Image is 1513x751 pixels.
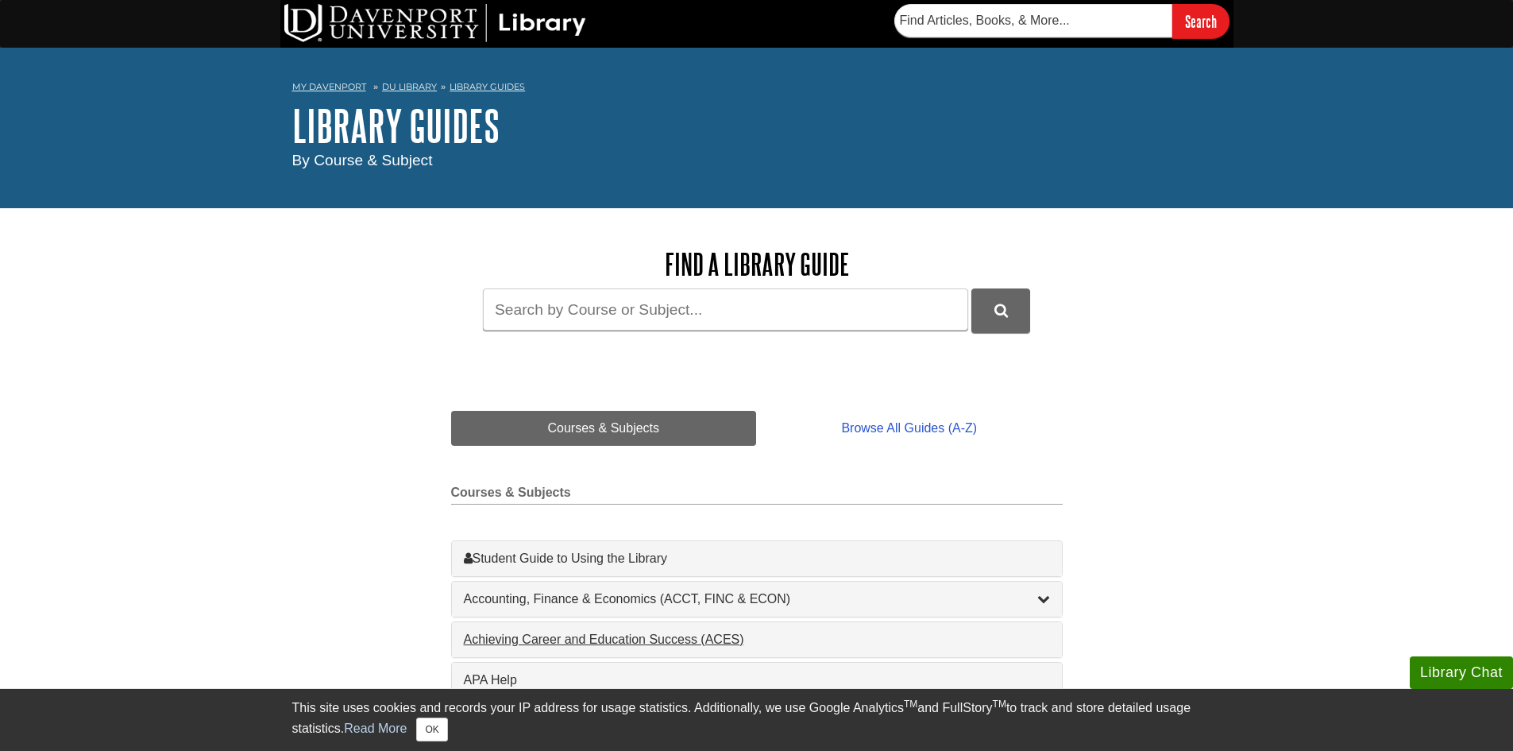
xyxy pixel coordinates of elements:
a: Achieving Career and Education Success (ACES) [464,630,1050,649]
a: Accounting, Finance & Economics (ACCT, FINC & ECON) [464,590,1050,609]
a: Read More [344,722,407,735]
button: Close [416,718,447,741]
a: Library Guides [450,81,525,92]
div: This site uses cookies and records your IP address for usage statistics. Additionally, we use Goo... [292,699,1222,741]
h2: Courses & Subjects [451,486,1063,505]
a: Browse All Guides (A-Z) [756,411,1062,446]
a: APA Help [464,671,1050,690]
img: DU Library [284,4,586,42]
div: By Course & Subject [292,149,1222,172]
button: Library Chat [1410,656,1513,689]
a: DU Library [382,81,437,92]
nav: breadcrumb [292,76,1222,102]
i: Search Library Guides [994,304,1008,318]
input: Find Articles, Books, & More... [894,4,1172,37]
form: Searches DU Library's articles, books, and more [894,4,1229,38]
h2: Find a Library Guide [451,248,1063,281]
a: Courses & Subjects [451,411,757,446]
a: Student Guide to Using the Library [464,549,1050,568]
h1: Library Guides [292,102,1222,149]
sup: TM [993,699,1006,710]
input: Search [1172,4,1229,38]
button: DU Library Guides Search [971,288,1030,332]
sup: TM [904,699,917,710]
input: Search by Course or Subject... [483,288,968,331]
a: My Davenport [292,80,366,94]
